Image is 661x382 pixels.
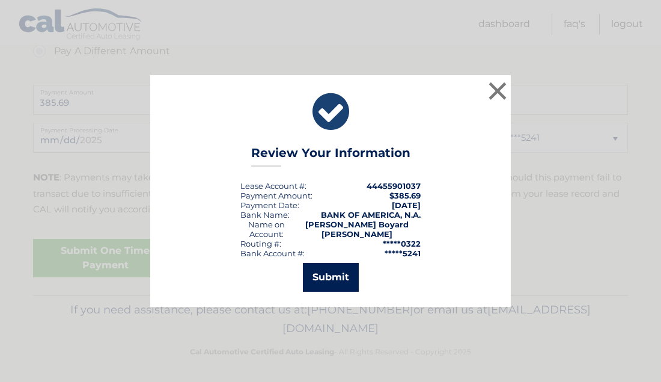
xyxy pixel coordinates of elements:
span: [DATE] [392,200,421,210]
div: : [240,200,299,210]
button: × [486,79,510,103]
div: Bank Name: [240,210,290,220]
strong: BANK OF AMERICA, N.A. [321,210,421,220]
div: Routing #: [240,239,281,248]
span: $385.69 [389,191,421,200]
div: Payment Amount: [240,191,312,200]
div: Name on Account: [240,220,293,239]
strong: 44455901037 [367,181,421,191]
h3: Review Your Information [251,146,410,167]
strong: [PERSON_NAME] Boyard [PERSON_NAME] [305,220,409,239]
div: Bank Account #: [240,248,305,258]
span: Payment Date [240,200,297,210]
button: Submit [303,263,359,292]
div: Lease Account #: [240,181,306,191]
